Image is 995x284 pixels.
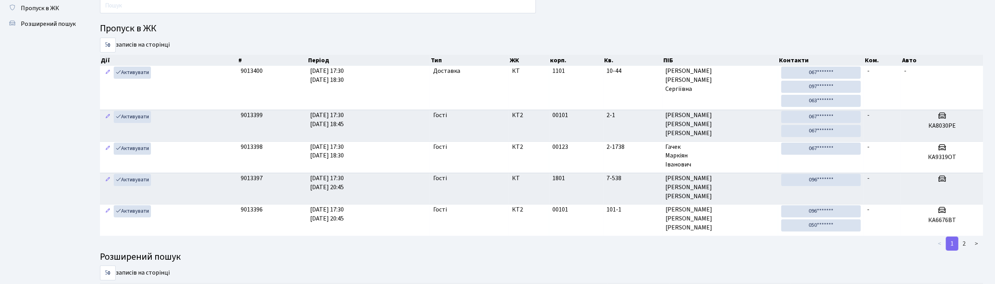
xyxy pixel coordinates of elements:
span: 2-1738 [606,143,659,152]
span: - [867,174,870,183]
span: 2-1 [606,111,659,120]
a: 2 [958,237,971,251]
span: 9013399 [241,111,263,119]
h4: Розширений пошук [100,251,983,263]
th: ЖК [509,55,550,66]
a: > [970,237,983,251]
span: Розширений пошук [21,20,76,28]
select: записів на сторінці [100,38,116,52]
a: Розширений пошук [4,16,82,32]
th: Тип [430,55,509,66]
span: - [867,205,870,214]
th: Кв. [604,55,663,66]
a: Редагувати [103,111,113,123]
th: # [238,55,307,66]
span: КТ2 [512,143,546,152]
th: Ком. [864,55,901,66]
span: Доставка [433,67,460,76]
a: Редагувати [103,143,113,155]
label: записів на сторінці [100,266,170,280]
span: [PERSON_NAME] [PERSON_NAME] [PERSON_NAME] [666,111,775,138]
span: 1801 [552,174,565,183]
a: Редагувати [103,205,113,217]
span: [PERSON_NAME] [PERSON_NAME] [PERSON_NAME] [666,205,775,232]
th: Дії [100,55,238,66]
select: записів на сторінці [100,266,116,280]
a: Редагувати [103,67,113,79]
a: Активувати [114,111,151,123]
span: 00101 [552,111,568,119]
span: 9013397 [241,174,263,183]
h5: КА8030РЕ [904,122,980,130]
th: Контакти [779,55,864,66]
span: КТ2 [512,205,546,214]
a: Активувати [114,174,151,186]
span: [DATE] 17:30 [DATE] 18:30 [310,67,344,84]
span: КТ [512,67,546,76]
th: ПІБ [663,55,779,66]
span: Гачек Маркіян Іванович [666,143,775,170]
span: 00123 [552,143,568,151]
span: 7-538 [606,174,659,183]
span: 9013396 [241,205,263,214]
a: 1 [946,237,959,251]
span: КТ2 [512,111,546,120]
h5: КА6676ВТ [904,217,980,224]
span: Гості [433,205,447,214]
h4: Пропуск в ЖК [100,23,983,34]
th: корп. [550,55,604,66]
span: - [867,143,870,151]
span: - [867,67,870,75]
span: [DATE] 17:30 [DATE] 20:45 [310,174,344,192]
span: 9013398 [241,143,263,151]
span: 1101 [552,67,565,75]
th: Період [307,55,430,66]
a: Активувати [114,205,151,217]
a: Редагувати [103,174,113,186]
th: Авто [901,55,984,66]
span: [PERSON_NAME] [PERSON_NAME] [PERSON_NAME] [666,174,775,201]
span: 9013400 [241,67,263,75]
span: Гості [433,174,447,183]
h5: КА9319ОТ [904,154,980,161]
span: 101-1 [606,205,659,214]
span: [DATE] 17:30 [DATE] 20:45 [310,205,344,223]
span: Пропуск в ЖК [21,4,59,13]
a: Пропуск в ЖК [4,0,82,16]
span: Гості [433,111,447,120]
span: 10-44 [606,67,659,76]
span: [DATE] 17:30 [DATE] 18:45 [310,111,344,128]
label: записів на сторінці [100,38,170,52]
span: Гості [433,143,447,152]
span: КТ [512,174,546,183]
span: [PERSON_NAME] [PERSON_NAME] Сергіївна [666,67,775,94]
span: - [867,111,870,119]
span: - [904,67,906,75]
span: 00101 [552,205,568,214]
a: Активувати [114,67,151,79]
a: Активувати [114,143,151,155]
span: [DATE] 17:30 [DATE] 18:30 [310,143,344,160]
